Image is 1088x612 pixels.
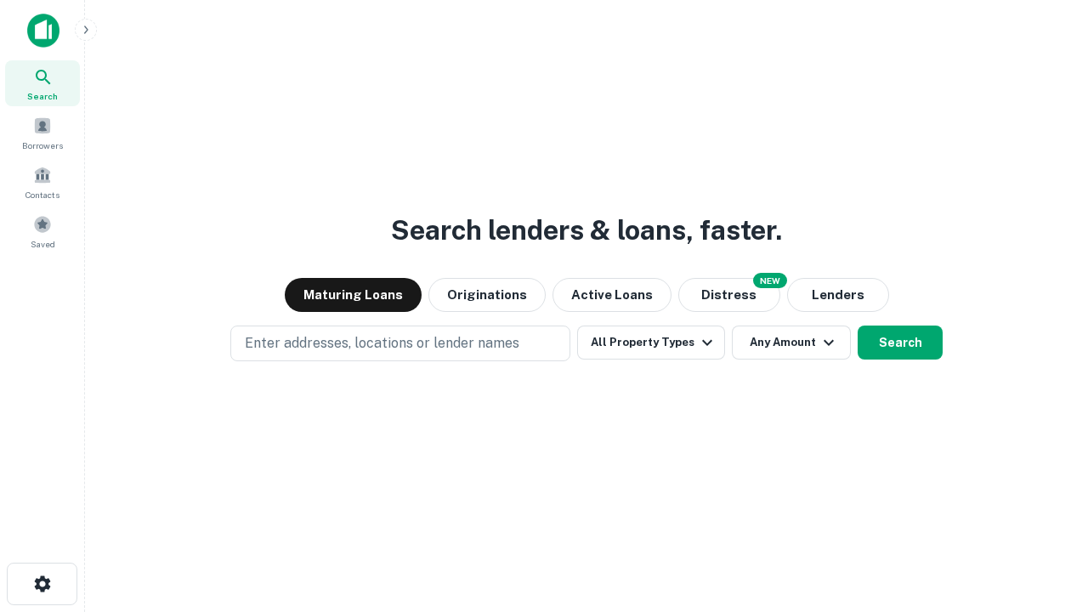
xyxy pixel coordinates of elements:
[5,60,80,106] a: Search
[428,278,546,312] button: Originations
[5,159,80,205] a: Contacts
[31,237,55,251] span: Saved
[5,110,80,156] a: Borrowers
[858,326,943,360] button: Search
[577,326,725,360] button: All Property Types
[391,210,782,251] h3: Search lenders & loans, faster.
[22,139,63,152] span: Borrowers
[5,208,80,254] a: Saved
[25,188,59,201] span: Contacts
[1003,476,1088,558] iframe: Chat Widget
[552,278,671,312] button: Active Loans
[27,14,59,48] img: capitalize-icon.png
[285,278,422,312] button: Maturing Loans
[753,273,787,288] div: NEW
[27,89,58,103] span: Search
[245,333,519,354] p: Enter addresses, locations or lender names
[732,326,851,360] button: Any Amount
[230,326,570,361] button: Enter addresses, locations or lender names
[787,278,889,312] button: Lenders
[678,278,780,312] button: Search distressed loans with lien and other non-mortgage details.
